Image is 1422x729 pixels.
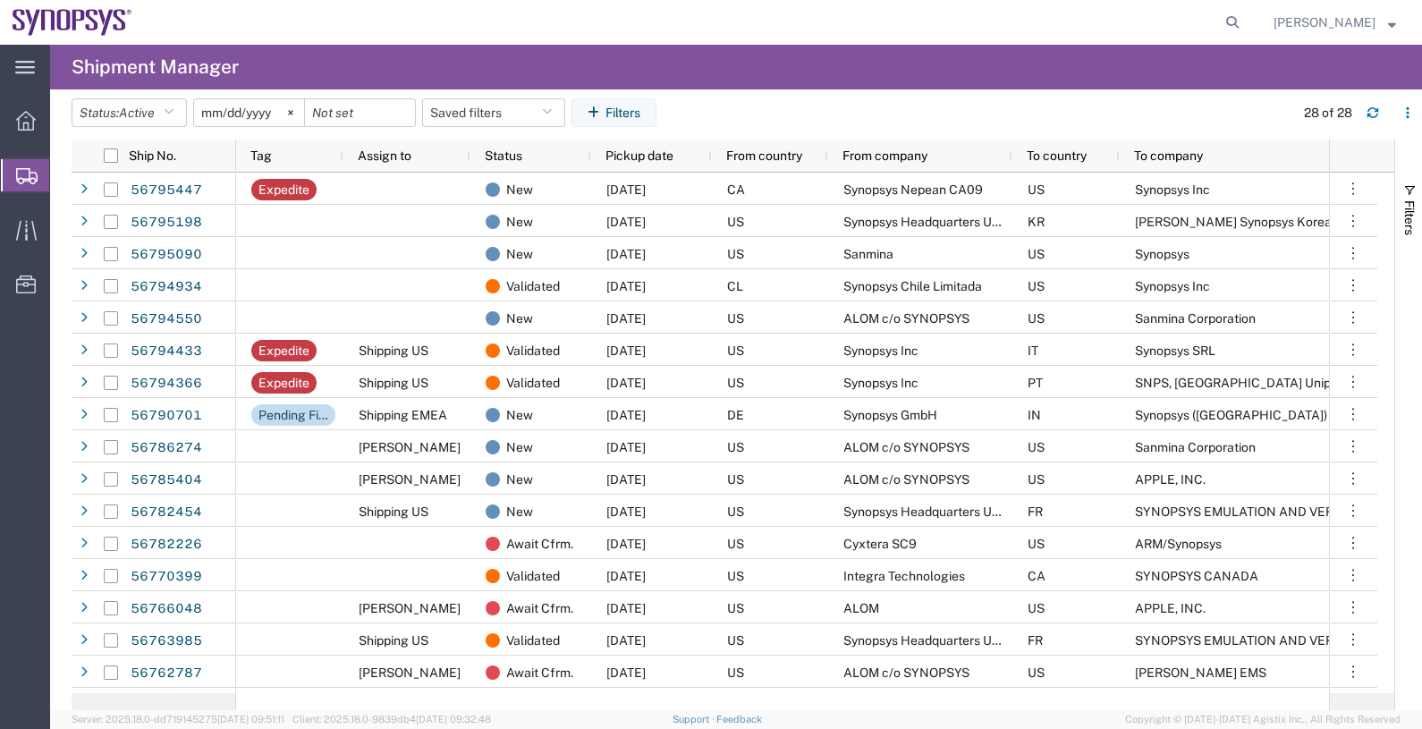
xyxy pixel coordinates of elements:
span: Cyxtera SC9 [843,537,917,551]
span: 09/11/2025 [606,665,646,680]
span: To company [1134,148,1203,163]
button: [PERSON_NAME] [1273,12,1397,33]
span: US [727,215,744,229]
span: New [506,238,533,270]
span: Shipping US [359,376,428,390]
span: Shipping US [359,504,428,519]
span: SYNOPSYS EMULATION AND VERIFICATION [1135,633,1394,648]
span: Synopsys [1135,247,1189,261]
a: 56794366 [130,369,203,398]
span: ARM/Synopsys [1135,537,1222,551]
span: 09/11/2025 [606,633,646,648]
span: US [1028,665,1045,680]
span: Validated [506,624,560,657]
span: Shipping US [359,633,428,648]
div: Expedite [258,340,309,361]
span: US [727,376,744,390]
span: IT [1028,343,1038,358]
span: [DATE] 09:32:48 [416,714,491,725]
span: 09/10/2025 [606,504,646,519]
span: 09/11/2025 [606,247,646,261]
span: Javad EMS [1135,665,1266,680]
span: Synopsys Headquarters USSV [843,215,1016,229]
span: Synopsys Headquarters USSV [843,633,1016,648]
span: US [727,311,744,326]
span: Synopsys Inc [843,343,918,358]
span: New [506,463,533,496]
span: New [506,206,533,238]
span: Integra Technologies [843,569,965,583]
span: New [506,496,533,528]
input: Not set [194,99,304,126]
a: Feedback [716,714,762,725]
span: Client: 2025.18.0-9839db4 [292,714,491,725]
span: US [1028,182,1045,197]
span: From company [842,148,927,163]
span: 09/16/2025 [606,472,646,487]
span: New [506,689,533,721]
span: Synopsys (India) Pvt Ltd. [1135,408,1372,422]
span: Kris Ford [359,665,461,680]
span: Kris Ford [359,440,461,454]
span: New [506,174,533,206]
span: US [727,633,744,648]
span: Await Cfrm. [506,592,573,624]
span: CA [727,182,745,197]
span: APPLE, INC. [1135,472,1206,487]
span: US [1028,279,1045,293]
a: 56794433 [130,337,203,366]
span: US [727,537,744,551]
span: Synopsys Chile Limitada [843,279,982,293]
span: Validated [506,270,560,302]
span: CA [1028,569,1045,583]
span: Yuhan Hoesa Synopsys Korea [1135,215,1332,229]
span: US [1028,311,1045,326]
span: 09/11/2025 [606,376,646,390]
span: 09/11/2025 [606,569,646,583]
span: US [727,440,744,454]
span: SNPS, Portugal Unipessoal, Lda. [1135,376,1398,390]
span: Shipping US [359,343,428,358]
span: US [727,343,744,358]
span: Synopsys Inc [1135,279,1210,293]
span: US [1028,440,1045,454]
span: 09/11/2025 [606,279,646,293]
span: 09/15/2025 [606,440,646,454]
h4: Shipment Manager [72,45,239,89]
span: US [727,569,744,583]
span: Assign to [358,148,411,163]
span: Active [119,106,155,120]
span: Status [485,148,522,163]
a: 56785404 [130,466,203,495]
span: New [506,302,533,335]
a: 56731698 [130,691,203,720]
span: Synopsys Inc [843,376,918,390]
span: Synopsys Headquarters USSV [843,504,1016,519]
a: 56763985 [130,627,203,656]
span: Copyright © [DATE]-[DATE] Agistix Inc., All Rights Reserved [1125,712,1401,727]
span: 09/11/2025 [606,182,646,197]
span: Synopsys Inc [1135,182,1210,197]
button: Filters [571,98,656,127]
span: New [506,431,533,463]
span: US [727,247,744,261]
span: US [1028,601,1045,615]
span: US [1028,537,1045,551]
span: Filters [1402,200,1417,235]
a: Support [673,714,717,725]
span: To country [1027,148,1087,163]
span: 09/11/2025 [606,343,646,358]
span: FR [1028,504,1043,519]
span: US [727,665,744,680]
span: US [1028,472,1045,487]
span: Await Cfrm. [506,528,573,560]
span: Kris Ford [359,472,461,487]
span: From country [726,148,802,163]
span: Kris Ford [359,601,461,615]
a: 56770399 [130,563,203,591]
span: Shipping EMEA [359,408,447,422]
span: Validated [506,560,560,592]
span: CL [727,279,743,293]
span: ALOM c/o SYNOPSYS [843,311,969,326]
a: 56782454 [130,498,203,527]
